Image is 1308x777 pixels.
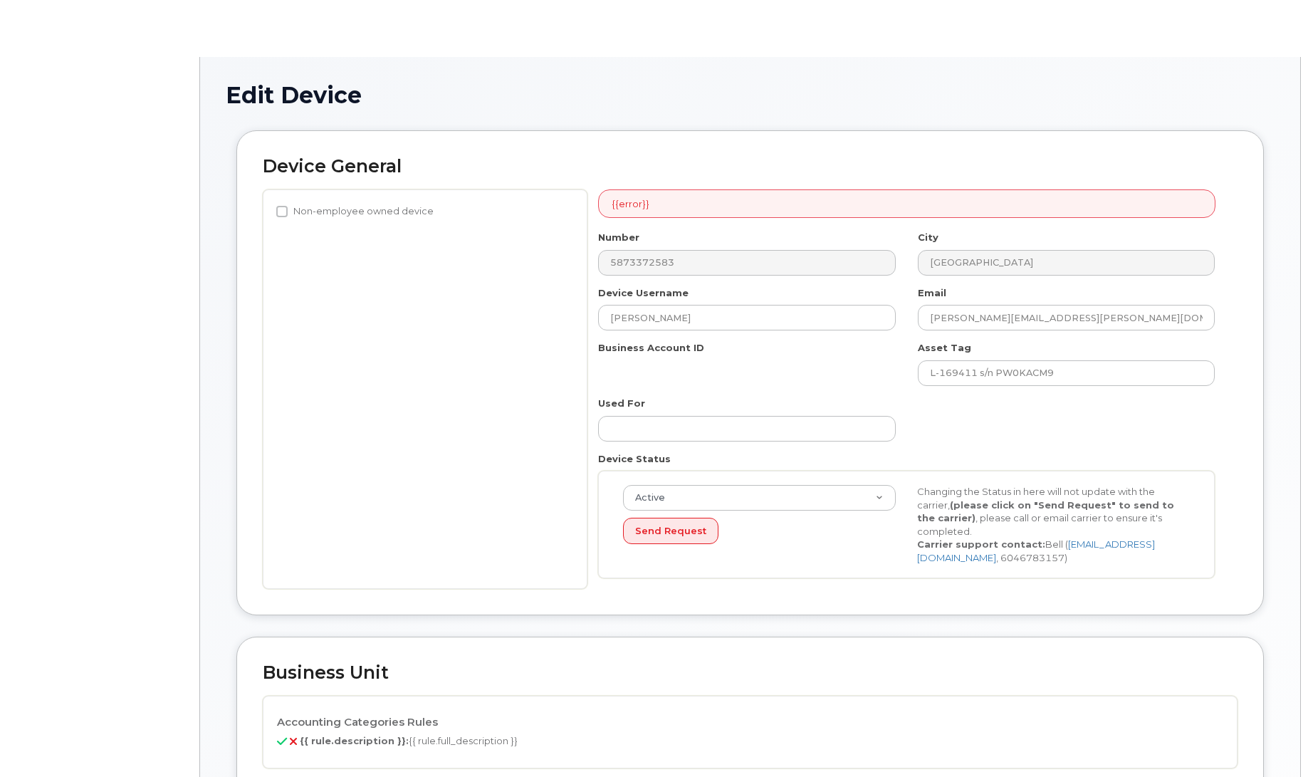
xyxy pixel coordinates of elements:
h2: Business Unit [263,663,1238,683]
h2: Device General [263,157,1238,177]
label: Business Account ID [598,341,704,355]
a: [EMAIL_ADDRESS][DOMAIN_NAME] [917,538,1155,563]
div: {{error}} [598,189,1215,219]
div: Changing the Status in here will not update with the carrier, , please call or email carrier to e... [906,485,1200,564]
label: Non-employee owned device [276,203,434,220]
strong: Carrier support contact: [917,538,1045,550]
label: Device Username [598,286,689,300]
label: Asset Tag [918,341,971,355]
label: City [918,231,938,244]
label: Used For [598,397,645,410]
h4: Accounting Categories Rules [277,716,1223,729]
label: Email [918,286,946,300]
label: Device Status [598,452,671,466]
button: Send Request [623,518,718,544]
input: Non-employee owned device [276,206,288,217]
h1: Edit Device [226,83,1275,108]
p: {{ rule.full_description }} [277,734,1223,748]
strong: (please click on "Send Request" to send to the carrier) [917,499,1174,524]
b: {{ rule.description }}: [300,735,409,746]
label: Number [598,231,639,244]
